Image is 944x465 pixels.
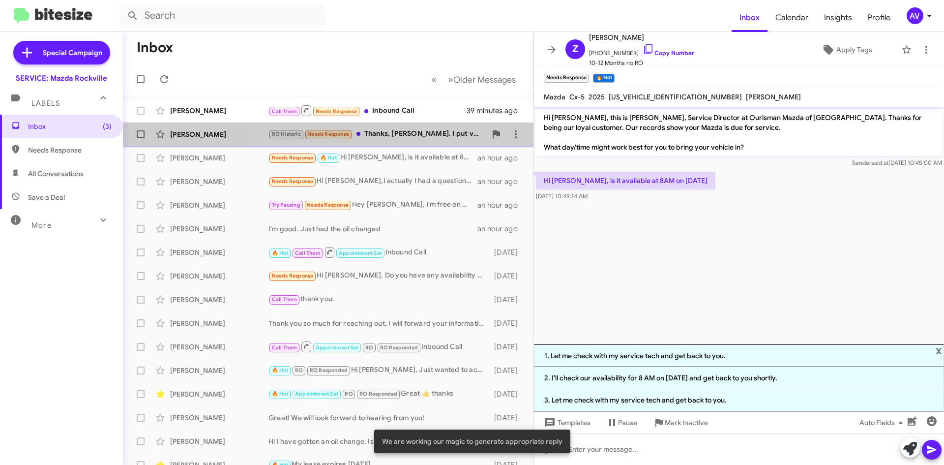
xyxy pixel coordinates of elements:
[137,40,173,56] h1: Inbox
[170,200,268,210] div: [PERSON_NAME]
[119,4,325,28] input: Search
[467,106,526,116] div: 39 minutes ago
[28,192,65,202] span: Save a Deal
[477,177,526,186] div: an hour ago
[272,296,297,303] span: Call Them
[536,109,942,156] p: Hi [PERSON_NAME], this is [PERSON_NAME], Service Director at Ourisman Mazda of [GEOGRAPHIC_DATA]....
[836,41,872,59] span: Apply Tags
[170,318,268,328] div: [PERSON_NAME]
[489,366,526,375] div: [DATE]
[320,155,337,161] span: 🔥 Hot
[359,391,397,397] span: RO Responded
[544,93,565,101] span: Mazda
[316,108,357,115] span: Needs Response
[28,145,112,155] span: Needs Response
[796,41,897,59] button: Apply Tags
[170,389,268,399] div: [PERSON_NAME]
[609,93,742,101] span: [US_VEHICLE_IDENTIFICATION_NUMBER]
[268,341,489,353] div: Inbound Call
[589,31,694,43] span: [PERSON_NAME]
[28,122,112,131] span: Inbox
[489,248,526,257] div: [DATE]
[268,318,489,328] div: Thank you so much for reaching out, I will forward your information to one of the advisors so you...
[907,7,923,24] div: AV
[170,436,268,446] div: [PERSON_NAME]
[489,342,526,352] div: [DATE]
[489,295,526,305] div: [DATE]
[477,200,526,210] div: an hour ago
[871,159,888,166] span: said at
[425,69,442,90] button: Previous
[534,367,944,389] li: 2. I’ll check our availability for 8 AM on [DATE] and get back to you shortly.
[665,414,708,432] span: Mark Inactive
[618,414,637,432] span: Pause
[339,250,382,256] span: Appointment Set
[593,74,614,83] small: 🔥 Hot
[170,295,268,305] div: [PERSON_NAME]
[536,172,715,189] p: Hi [PERSON_NAME], is it available at 8AM on [DATE]
[645,414,716,432] button: Mark Inactive
[272,108,297,115] span: Call Them
[268,224,477,234] div: I'm good. Just had the oil changed
[170,106,268,116] div: [PERSON_NAME]
[272,391,289,397] span: 🔥 Hot
[268,413,489,423] div: Great! We will look forward to hearing from you!
[431,73,437,86] span: «
[572,41,578,57] span: Z
[860,3,898,32] a: Profile
[28,169,84,179] span: All Conversations
[170,413,268,423] div: [PERSON_NAME]
[295,367,303,373] span: RO
[170,224,268,234] div: [PERSON_NAME]
[272,250,289,256] span: 🔥 Hot
[272,344,297,351] span: Call Them
[534,344,944,367] li: 1. Let me check with my service tech and get back to you.
[442,69,522,90] button: Next
[536,192,588,200] span: [DATE] 10:49:14 AM
[453,74,516,85] span: Older Messages
[268,436,489,446] div: Hi I have gotten an oil change. Is this something required with the lease?
[544,74,589,83] small: Needs Response
[345,391,353,397] span: RO
[448,73,453,86] span: »
[310,367,348,373] span: RO Responded
[272,178,314,185] span: Needs Response
[268,104,467,117] div: Inbound Call
[31,221,52,230] span: More
[268,270,489,281] div: Hi [PERSON_NAME], Do you have any availability for morning drop off with taxi service in the next...
[268,365,489,376] div: Hi [PERSON_NAME], Just wanted to acknowledge your text. I have scheduled an appointment for [DATE]
[272,202,300,208] span: Try Pausing
[295,391,338,397] span: Appointment Set
[767,3,816,32] a: Calendar
[732,3,767,32] a: Inbox
[852,414,914,432] button: Auto Fields
[489,318,526,328] div: [DATE]
[589,93,605,101] span: 2025
[569,93,585,101] span: Cx-5
[268,294,489,305] div: thank you.
[268,128,486,140] div: Thanks, [PERSON_NAME]. I put very few miles on my Miata, so the standard schedule doesn't really ...
[816,3,860,32] a: Insights
[272,155,314,161] span: Needs Response
[365,344,373,351] span: RO
[489,389,526,399] div: [DATE]
[589,58,694,68] span: 10-12 Months no RO
[170,366,268,375] div: [PERSON_NAME]
[170,177,268,186] div: [PERSON_NAME]
[746,93,801,101] span: [PERSON_NAME]
[295,250,321,256] span: Call Them
[477,224,526,234] div: an hour ago
[542,414,590,432] span: Templates
[268,199,477,211] div: Hey [PERSON_NAME], i'm free on most Tuesdays, Fridays, and Saturdays. I'm out of town until the 1...
[852,159,942,166] span: Sender [DATE] 10:45:00 AM
[268,388,489,400] div: Great 👍 thanks
[170,342,268,352] div: [PERSON_NAME]
[534,389,944,411] li: 3. Let me check with my service tech and get back to you.
[489,413,526,423] div: [DATE]
[859,414,907,432] span: Auto Fields
[426,69,522,90] nav: Page navigation example
[477,153,526,163] div: an hour ago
